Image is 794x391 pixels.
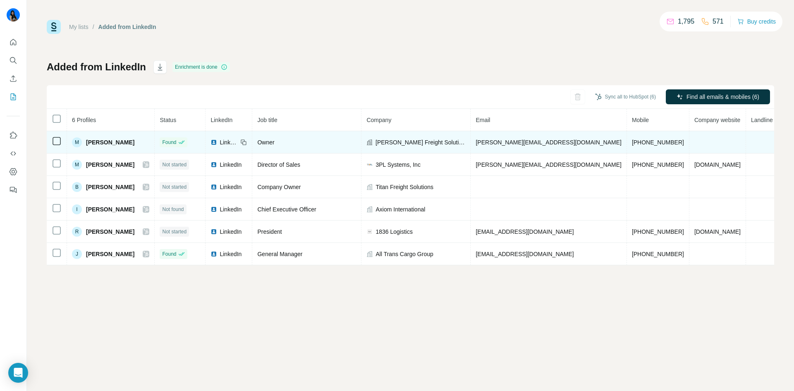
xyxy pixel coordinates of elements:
[220,138,238,146] span: LinkedIn
[86,138,134,146] span: [PERSON_NAME]
[375,183,433,191] span: Titan Freight Solutions
[257,117,277,123] span: Job title
[69,24,88,30] a: My lists
[694,228,741,235] span: [DOMAIN_NAME]
[72,227,82,237] div: R
[366,228,373,235] img: company-logo
[210,251,217,257] img: LinkedIn logo
[72,117,96,123] span: 6 Profiles
[632,161,684,168] span: [PHONE_NUMBER]
[86,183,134,191] span: [PERSON_NAME]
[98,23,156,31] div: Added from LinkedIn
[476,161,621,168] span: [PERSON_NAME][EMAIL_ADDRESS][DOMAIN_NAME]
[210,206,217,213] img: LinkedIn logo
[162,183,187,191] span: Not started
[220,228,242,236] span: LinkedIn
[7,71,20,86] button: Enrich CSV
[632,139,684,146] span: [PHONE_NUMBER]
[47,20,61,34] img: Surfe Logo
[210,117,232,123] span: LinkedIn
[375,205,425,213] span: Axiom International
[751,117,773,123] span: Landline
[366,161,373,168] img: company-logo
[162,206,184,213] span: Not found
[257,206,316,213] span: Chief Executive Officer
[375,138,465,146] span: [PERSON_NAME] Freight Solutions
[7,89,20,104] button: My lists
[210,228,217,235] img: LinkedIn logo
[257,161,300,168] span: Director of Sales
[7,53,20,68] button: Search
[375,228,413,236] span: 1836 Logistics
[737,16,776,27] button: Buy credits
[8,363,28,383] div: Open Intercom Messenger
[632,117,649,123] span: Mobile
[713,17,724,26] p: 571
[257,228,282,235] span: President
[7,8,20,22] img: Avatar
[7,164,20,179] button: Dashboard
[632,251,684,257] span: [PHONE_NUMBER]
[72,137,82,147] div: M
[366,117,391,123] span: Company
[375,250,433,258] span: All Trans Cargo Group
[86,228,134,236] span: [PERSON_NAME]
[72,204,82,214] div: I
[210,184,217,190] img: LinkedIn logo
[172,62,230,72] div: Enrichment is done
[476,139,621,146] span: [PERSON_NAME][EMAIL_ADDRESS][DOMAIN_NAME]
[220,161,242,169] span: LinkedIn
[694,161,741,168] span: [DOMAIN_NAME]
[162,228,187,235] span: Not started
[72,182,82,192] div: B
[257,139,274,146] span: Owner
[7,35,20,50] button: Quick start
[210,139,217,146] img: LinkedIn logo
[476,228,574,235] span: [EMAIL_ADDRESS][DOMAIN_NAME]
[678,17,694,26] p: 1,795
[162,139,176,146] span: Found
[160,117,176,123] span: Status
[686,93,759,101] span: Find all emails & mobiles (6)
[257,251,302,257] span: General Manager
[93,23,94,31] li: /
[162,250,176,258] span: Found
[86,250,134,258] span: [PERSON_NAME]
[375,161,420,169] span: 3PL Systems, Inc
[694,117,740,123] span: Company website
[220,183,242,191] span: LinkedIn
[86,205,134,213] span: [PERSON_NAME]
[72,160,82,170] div: M
[162,161,187,168] span: Not started
[666,89,770,104] button: Find all emails & mobiles (6)
[220,205,242,213] span: LinkedIn
[7,128,20,143] button: Use Surfe on LinkedIn
[47,60,146,74] h1: Added from LinkedIn
[257,184,301,190] span: Company Owner
[589,91,662,103] button: Sync all to HubSpot (6)
[632,228,684,235] span: [PHONE_NUMBER]
[7,182,20,197] button: Feedback
[86,161,134,169] span: [PERSON_NAME]
[476,251,574,257] span: [EMAIL_ADDRESS][DOMAIN_NAME]
[210,161,217,168] img: LinkedIn logo
[476,117,490,123] span: Email
[220,250,242,258] span: LinkedIn
[72,249,82,259] div: J
[7,146,20,161] button: Use Surfe API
